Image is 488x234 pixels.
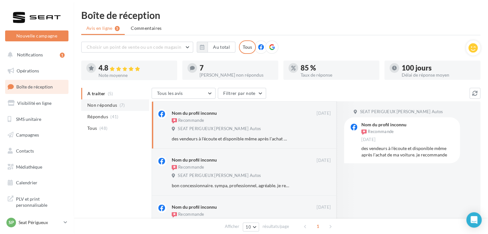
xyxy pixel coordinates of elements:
button: Au total [208,42,235,53]
span: Médiathèque [16,164,42,170]
div: Nom du profil inconnu [172,157,217,163]
div: 100 jours [402,64,475,71]
a: Calendrier [4,176,70,189]
span: Campagnes DataOnDemand [16,216,66,230]
div: Recommande [172,118,204,124]
img: recommended.png [361,130,366,135]
div: des vendeurs à l'écoute et disponible même après l'achat de ma voiture. je recommande [172,136,289,142]
div: 85 % [301,64,374,71]
span: SEAT PERIGUEUX [PERSON_NAME] Autos [360,109,443,115]
div: Nom du profil inconnu [172,204,217,210]
span: (41) [110,114,118,119]
div: Tous [239,40,256,54]
span: [DATE] [361,137,375,143]
a: Boîte de réception [4,80,70,94]
div: Recommande [361,128,394,135]
button: Tous les avis [152,88,216,99]
a: Campagnes [4,128,70,142]
span: PLV et print personnalisable [16,195,66,208]
span: Tous [87,125,97,131]
span: Choisir un point de vente ou un code magasin [87,44,181,50]
span: SEAT PERIGUEUX [PERSON_NAME] Autos [178,126,261,132]
button: Au total [197,42,235,53]
button: Filtrer par note [218,88,266,99]
div: [PERSON_NAME] non répondus [200,73,273,77]
div: Open Intercom Messenger [466,212,482,228]
span: 10 [246,224,251,230]
div: Nom du profil inconnu [361,122,406,127]
div: Taux de réponse [301,73,374,77]
button: 10 [243,222,259,231]
div: Recommande [172,212,204,218]
div: des vendeurs à l'écoute et disponible même après l'achat de ma voiture. je recommande [361,145,455,158]
span: Afficher [225,223,239,230]
span: (48) [99,126,107,131]
span: 1 [313,221,323,231]
span: Visibilité en ligne [17,100,51,106]
img: recommended.png [172,165,177,170]
span: Non répondus [87,102,117,108]
span: SP [9,219,14,226]
span: (7) [120,103,125,108]
a: SP Seat Périgueux [5,216,68,229]
div: 4.8 [98,64,172,72]
span: Opérations [17,68,39,73]
a: Opérations [4,64,70,78]
span: [DATE] [317,158,331,163]
span: SEAT PERIGUEUX [PERSON_NAME] Autos [178,173,261,179]
span: Commentaires [131,25,161,31]
div: Note moyenne [98,73,172,78]
p: Seat Périgueux [19,219,61,226]
a: SMS unitaire [4,113,70,126]
div: Recommande [172,164,204,171]
div: 1 [60,53,65,58]
div: bon concessionnaire. sympa, professionnel, agréable. je recommande [172,182,289,189]
div: Délai de réponse moyen [402,73,475,77]
div: Boîte de réception [81,10,480,20]
button: Nouvelle campagne [5,30,68,41]
a: PLV et print personnalisable [4,192,70,211]
span: [DATE] [317,205,331,210]
a: Médiathèque [4,160,70,174]
button: Notifications 1 [4,48,67,62]
span: Calendrier [16,180,37,185]
span: Campagnes [16,132,39,138]
span: Boîte de réception [16,84,53,89]
span: SMS unitaire [16,116,41,121]
div: Nom du profil inconnu [172,110,217,116]
div: 7 [200,64,273,71]
span: Répondus [87,113,108,120]
button: Choisir un point de vente ou un code magasin [81,42,193,53]
span: Tous les avis [157,90,183,96]
a: Visibilité en ligne [4,96,70,110]
span: [DATE] [317,111,331,116]
span: Contacts [16,148,34,154]
span: Notifications [17,52,43,57]
a: Contacts [4,144,70,158]
img: recommended.png [172,118,177,123]
a: Campagnes DataOnDemand [4,213,70,232]
img: recommended.png [172,212,177,217]
span: résultats/page [263,223,289,230]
